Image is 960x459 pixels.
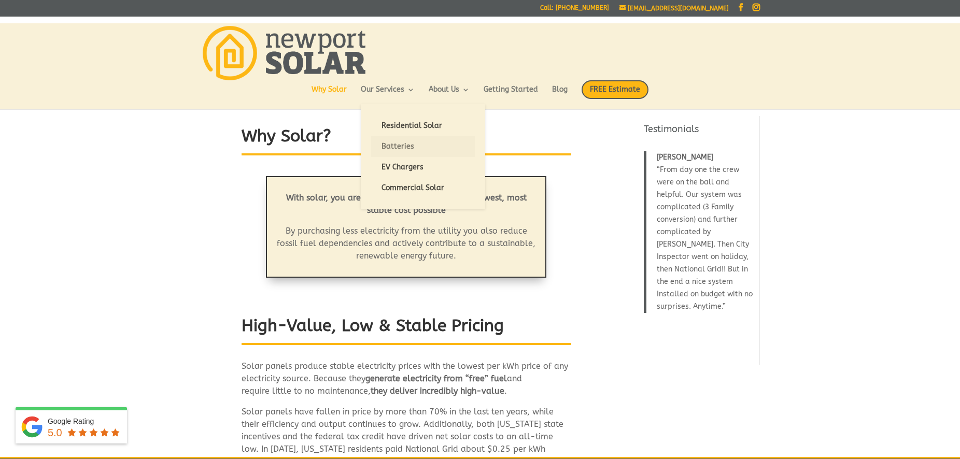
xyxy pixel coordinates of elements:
span: [PERSON_NAME] [657,153,713,162]
div: Google Rating [48,416,122,426]
a: EV Chargers [371,157,475,178]
p: Solar panels produce stable electricity prices with the lowest per kWh price of any electricity s... [242,360,571,406]
strong: Why Solar? [242,126,331,146]
a: Blog [552,86,568,104]
span: 5.0 [48,427,62,438]
strong: High-Value, Low & Stable Pricing [242,316,504,335]
a: Residential Solar [371,116,475,136]
a: [EMAIL_ADDRESS][DOMAIN_NAME] [619,5,729,12]
strong: they deliver incredibly high-value [371,386,504,396]
a: Why Solar [312,86,347,104]
a: About Us [429,86,470,104]
strong: generate electricity from “free” fuel [365,374,507,383]
span: FREE Estimate [582,80,648,99]
p: By purchasing less electricity from the utility you also reduce fossil fuel dependencies and acti... [275,225,538,262]
a: Commercial Solar [371,178,475,198]
a: Getting Started [484,86,538,104]
a: Batteries [371,136,475,157]
span: From day one the crew were on the ball and helpful. Our system was complicated (3 Family conversi... [657,165,753,311]
h4: Testimonials [644,123,753,141]
a: FREE Estimate [582,80,648,109]
strong: With solar, you are producing electricity for the lowest, most stable cost possible [286,193,527,215]
a: Our Services [361,86,415,104]
img: Newport Solar | Solar Energy Optimized. [203,26,365,80]
a: Call: [PHONE_NUMBER] [540,5,609,16]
